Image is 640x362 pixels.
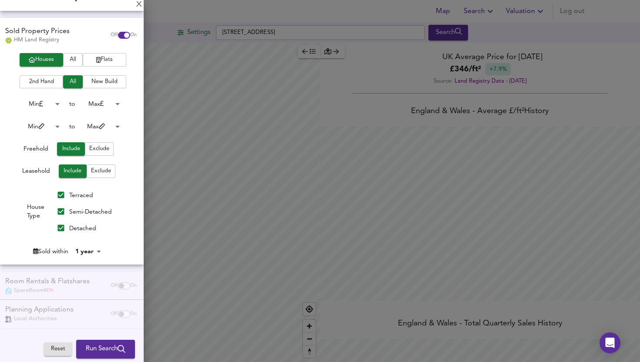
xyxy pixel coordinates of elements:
[87,164,115,178] button: Exclude
[83,75,126,89] button: New Build
[69,122,75,131] div: to
[75,120,123,134] div: Max
[15,97,63,111] div: Min
[5,27,70,37] div: Sold Property Prices
[48,345,67,355] span: Reset
[87,77,122,87] span: New Build
[86,344,125,355] span: Run Search
[61,144,81,154] span: Include
[63,75,83,89] button: All
[15,120,63,134] div: Min
[63,53,83,67] button: All
[69,192,93,198] span: Terraced
[63,166,82,176] span: Include
[24,77,59,87] span: 2nd Hand
[33,247,68,256] div: Sold within
[83,53,126,67] button: Flats
[20,53,63,67] button: Houses
[20,75,63,89] button: 2nd Hand
[111,32,118,39] span: Off
[44,343,72,356] button: Reset
[24,55,59,65] span: Houses
[600,332,620,353] div: Open Intercom Messenger
[5,36,70,44] div: HM Land Registry
[89,144,109,154] span: Exclude
[57,142,85,156] button: Include
[59,164,87,178] button: Include
[67,55,78,65] span: All
[75,97,123,111] div: Max
[73,247,104,256] div: 1 year
[67,77,78,87] span: All
[69,225,96,231] span: Detached
[85,142,114,156] button: Exclude
[24,144,48,156] div: Freehold
[69,100,75,108] div: to
[136,2,142,8] div: X
[91,166,111,176] span: Exclude
[22,167,50,178] div: Leasehold
[69,209,112,215] span: Semi-Detached
[19,187,53,236] div: House Type
[5,37,12,44] img: Land Registry
[130,32,137,39] span: On
[87,55,122,65] span: Flats
[76,340,135,359] button: Run Search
